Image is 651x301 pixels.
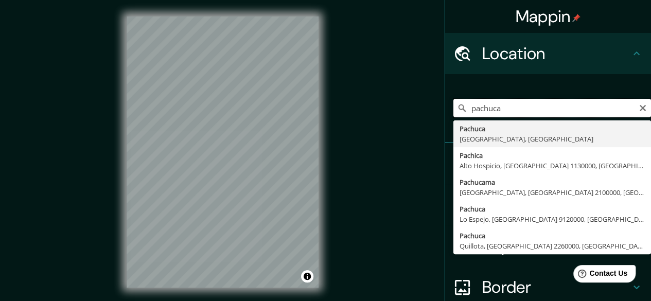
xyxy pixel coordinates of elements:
[445,225,651,267] div: Layout
[572,14,580,22] img: pin-icon.png
[460,187,645,198] div: [GEOGRAPHIC_DATA], [GEOGRAPHIC_DATA] 2100000, [GEOGRAPHIC_DATA]
[639,102,647,112] button: Clear
[482,277,630,297] h4: Border
[460,177,645,187] div: Pachucama
[127,16,319,288] canvas: Map
[460,161,645,171] div: Alto Hospicio, [GEOGRAPHIC_DATA] 1130000, [GEOGRAPHIC_DATA]
[460,214,645,224] div: Lo Espejo, [GEOGRAPHIC_DATA] 9120000, [GEOGRAPHIC_DATA]
[460,150,645,161] div: Pachica
[445,33,651,74] div: Location
[482,236,630,256] h4: Layout
[460,241,645,251] div: Quillota, [GEOGRAPHIC_DATA] 2260000, [GEOGRAPHIC_DATA]
[445,184,651,225] div: Style
[460,204,645,214] div: Pachuca
[445,143,651,184] div: Pins
[516,6,581,27] h4: Mappin
[301,270,313,282] button: Toggle attribution
[453,99,651,117] input: Pick your city or area
[482,43,630,64] h4: Location
[460,123,645,134] div: Pachuca
[460,231,645,241] div: Pachuca
[460,134,645,144] div: [GEOGRAPHIC_DATA], [GEOGRAPHIC_DATA]
[559,261,640,290] iframe: Help widget launcher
